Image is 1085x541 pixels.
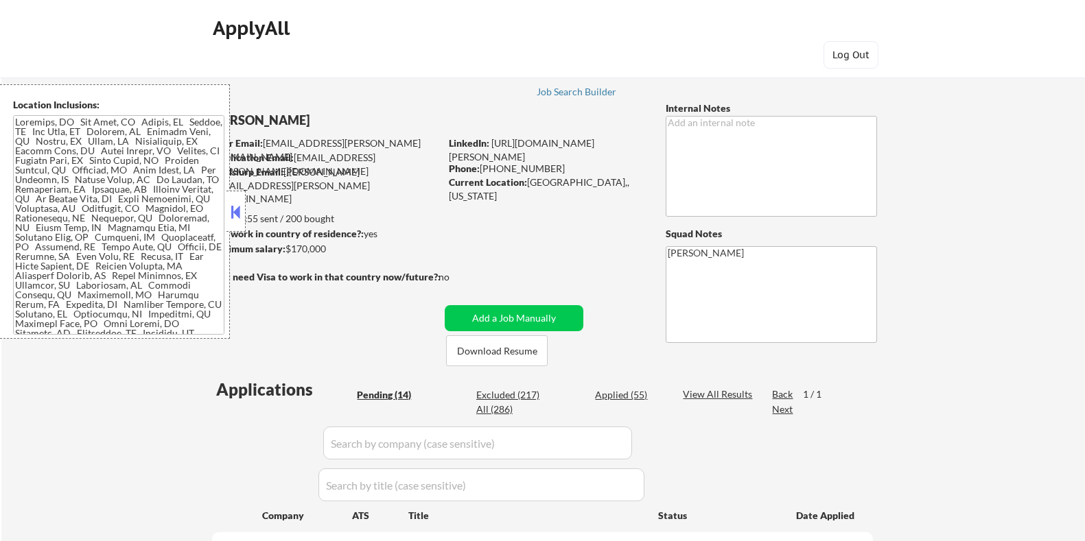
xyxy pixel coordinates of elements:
[446,335,548,366] button: Download Resume
[213,151,440,178] div: [EMAIL_ADDRESS][PERSON_NAME][DOMAIN_NAME]
[323,426,632,459] input: Search by company (case sensitive)
[352,509,408,522] div: ATS
[772,402,794,416] div: Next
[357,388,425,402] div: Pending (14)
[772,387,794,401] div: Back
[449,176,643,202] div: [GEOGRAPHIC_DATA],, [US_STATE]
[213,136,440,163] div: [EMAIL_ADDRESS][PERSON_NAME][DOMAIN_NAME]
[318,468,644,501] input: Search by title (case sensitive)
[13,98,224,112] div: Location Inclusions:
[212,112,494,129] div: [PERSON_NAME]
[683,387,756,401] div: View All Results
[211,228,364,239] strong: Can work in country of residence?:
[211,242,440,256] div: $170,000
[476,388,545,402] div: Excluded (217)
[796,509,856,522] div: Date Applied
[262,509,352,522] div: Company
[213,16,294,40] div: ApplyAll
[658,503,776,527] div: Status
[211,227,436,241] div: yes
[212,166,283,178] strong: Mailslurp Email:
[213,152,294,163] strong: Application Email:
[449,176,527,188] strong: Current Location:
[666,227,877,241] div: Squad Notes
[449,137,489,149] strong: LinkedIn:
[212,165,440,206] div: [PERSON_NAME][EMAIL_ADDRESS][PERSON_NAME][DOMAIN_NAME]
[408,509,645,522] div: Title
[445,305,583,331] button: Add a Job Manually
[449,163,480,174] strong: Phone:
[212,271,441,282] strong: Will need Visa to work in that country now/future?:
[824,41,878,69] button: Log Out
[216,381,352,398] div: Applications
[803,387,835,401] div: 1 / 1
[439,270,478,284] div: no
[537,86,617,100] a: Job Search Builder
[476,402,545,416] div: All (286)
[666,101,877,115] div: Internal Notes
[211,243,285,254] strong: Minimum salary:
[595,388,664,402] div: Applied (55)
[449,162,643,176] div: [PHONE_NUMBER]
[537,87,617,97] div: Job Search Builder
[211,212,440,226] div: 55 sent / 200 bought
[449,137,594,163] a: [URL][DOMAIN_NAME][PERSON_NAME]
